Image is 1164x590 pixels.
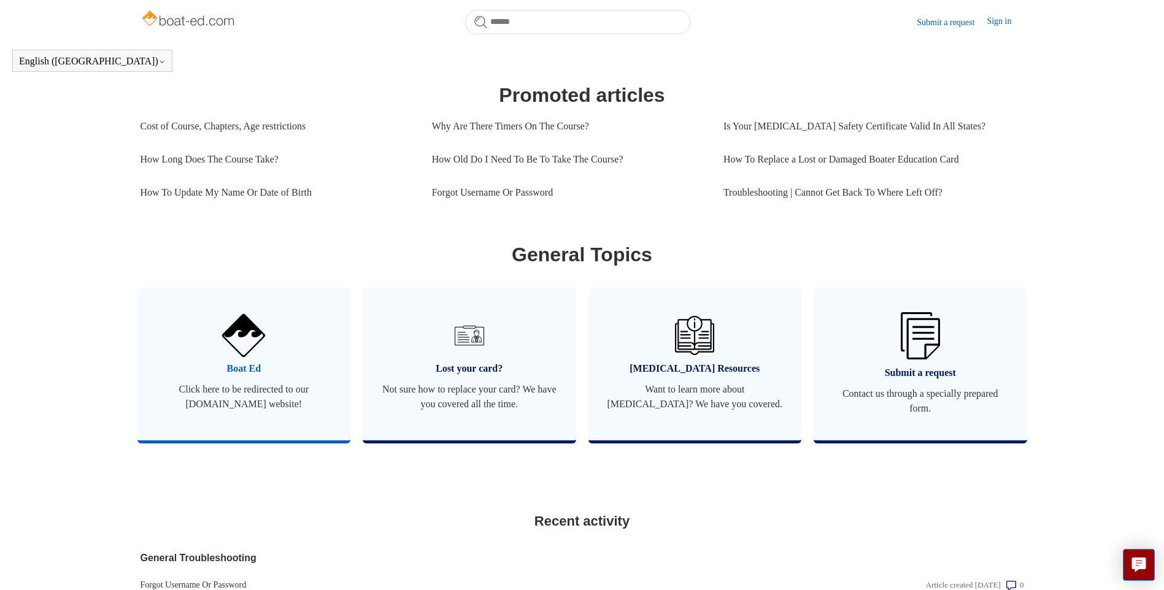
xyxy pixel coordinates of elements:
span: Submit a request [832,366,1009,380]
img: 01HZPCYW3NK71669VZTW7XY4G9 [901,312,940,359]
a: How To Replace a Lost or Damaged Boater Education Card [723,143,1015,176]
a: Why Are There Timers On The Course? [432,110,705,143]
a: Sign in [987,15,1023,29]
span: Boat Ed [156,361,333,376]
img: Boat-Ed Help Center home page [141,7,238,32]
button: Live chat [1123,549,1155,581]
span: Contact us through a specially prepared form. [832,386,1009,416]
a: How Long Does The Course Take? [141,143,414,176]
a: Submit a request Contact us through a specially prepared form. [814,288,1027,440]
span: Not sure how to replace your card? We have you covered all the time. [381,382,558,412]
img: 01HZPCYVNCVF44JPJQE4DN11EA [222,314,265,357]
span: Lost your card? [381,361,558,376]
a: Forgot Username Or Password [432,176,705,209]
span: [MEDICAL_DATA] Resources [607,361,784,376]
a: Submit a request [917,16,987,29]
img: 01HZPCYVZMCNPYXCC0DPA2R54M [675,316,714,355]
a: General Troubleshooting [141,551,759,565]
a: How To Update My Name Or Date of Birth [141,176,414,209]
a: Boat Ed Click here to be redirected to our [DOMAIN_NAME] website! [137,288,351,440]
a: Lost your card? Not sure how to replace your card? We have you covered all the time. [363,288,576,440]
span: Want to learn more about [MEDICAL_DATA]? We have you covered. [607,382,784,412]
button: English ([GEOGRAPHIC_DATA]) [19,56,166,67]
a: Cost of Course, Chapters, Age restrictions [141,110,414,143]
h2: Recent activity [141,511,1024,531]
a: How Old Do I Need To Be To Take The Course? [432,143,705,176]
a: Is Your [MEDICAL_DATA] Safety Certificate Valid In All States? [723,110,1015,143]
h1: General Topics [141,240,1024,269]
a: [MEDICAL_DATA] Resources Want to learn more about [MEDICAL_DATA]? We have you covered. [588,288,802,440]
a: Troubleshooting | Cannot Get Back To Where Left Off? [723,176,1015,209]
input: Search [465,10,690,34]
h1: Promoted articles [141,80,1024,110]
span: Click here to be redirected to our [DOMAIN_NAME] website! [156,382,333,412]
img: 01HZPCYVT14CG9T703FEE4SFXC [450,316,489,355]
